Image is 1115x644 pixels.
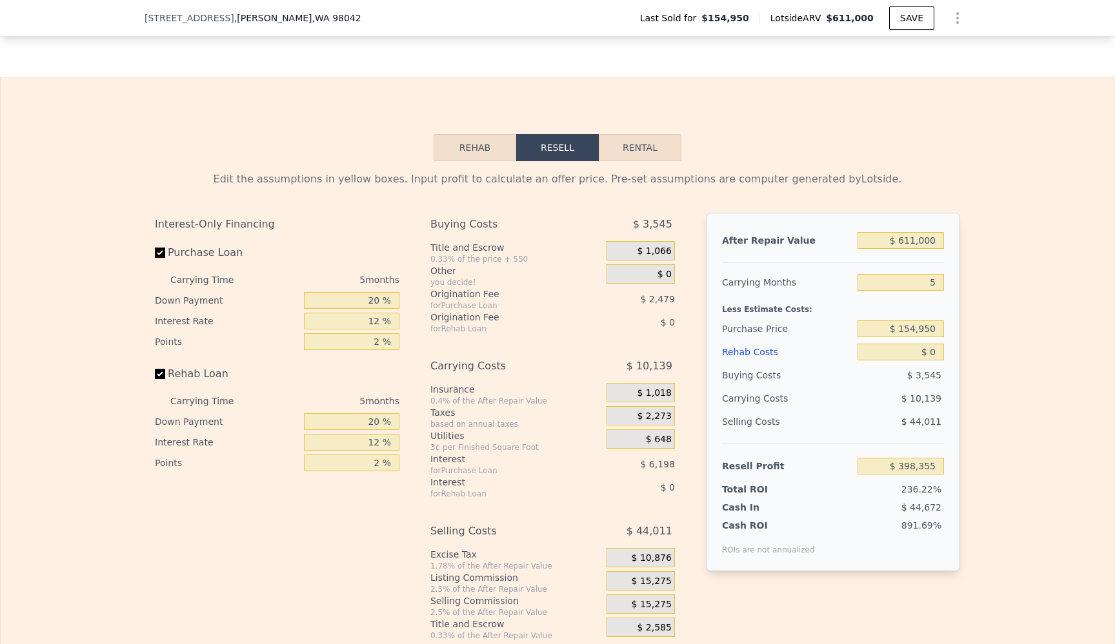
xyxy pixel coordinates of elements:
span: $ 3,545 [633,213,672,236]
div: After Repair Value [722,229,852,252]
div: Rehab Costs [722,340,852,364]
div: Interest [430,476,574,489]
input: Purchase Loan [155,248,165,258]
span: Lotside ARV [770,12,826,24]
div: Interest Rate [155,432,299,453]
div: Cash In [722,501,803,514]
div: Carrying Months [722,271,852,294]
div: Other [430,264,601,277]
div: Purchase Price [722,317,852,340]
label: Purchase Loan [155,241,299,264]
span: 236.22% [901,484,941,494]
span: $ 15,275 [632,576,672,587]
div: 5 months [259,391,399,411]
div: Origination Fee [430,288,574,300]
span: $ 3,545 [907,370,941,380]
div: based on annual taxes [430,419,601,429]
div: Utilities [430,429,601,442]
div: Interest [430,453,574,465]
div: Interest-Only Financing [155,213,399,236]
div: Resell Profit [722,454,852,478]
div: 2.5% of the After Repair Value [430,607,601,618]
div: Selling Costs [722,410,852,433]
button: SAVE [889,6,934,30]
span: , [PERSON_NAME] [234,12,361,24]
span: $ 1,018 [637,387,671,399]
span: $ 2,479 [640,294,674,304]
div: Carrying Time [170,269,254,290]
span: $154,950 [701,12,749,24]
div: Selling Commission [430,594,601,607]
span: $ 44,011 [901,416,941,427]
div: Edit the assumptions in yellow boxes. Input profit to calculate an offer price. Pre-set assumptio... [155,171,960,187]
div: Interest Rate [155,311,299,331]
span: $ 648 [646,434,672,445]
span: $ 2,585 [637,622,671,634]
span: $ 10,139 [901,393,941,404]
div: 0.4% of the After Repair Value [430,396,601,406]
div: Less Estimate Costs: [722,294,944,317]
button: Rental [599,134,681,161]
button: Resell [516,134,599,161]
div: Selling Costs [430,520,574,543]
div: Listing Commission [430,571,601,584]
div: Insurance [430,383,601,396]
span: $611,000 [826,13,874,23]
span: $ 0 [661,317,675,327]
div: Title and Escrow [430,618,601,630]
span: $ 0 [661,482,675,493]
div: for Rehab Loan [430,489,574,499]
span: 891.69% [901,520,941,531]
div: 2.5% of the After Repair Value [430,584,601,594]
input: Rehab Loan [155,369,165,379]
span: $ 6,198 [640,459,674,469]
span: $ 15,275 [632,599,672,610]
span: $ 44,672 [901,502,941,512]
span: $ 2,273 [637,411,671,422]
div: for Purchase Loan [430,300,574,311]
div: 3¢ per Finished Square Foot [430,442,601,453]
span: $ 10,876 [632,552,672,564]
span: $ 1,066 [637,246,671,257]
button: Rehab [434,134,516,161]
div: for Rehab Loan [430,324,574,334]
div: Title and Escrow [430,241,601,254]
div: you decide! [430,277,601,288]
span: $ 10,139 [627,355,672,378]
div: 5 months [259,269,399,290]
div: Carrying Costs [722,387,803,410]
div: Points [155,331,299,352]
span: $ 44,011 [627,520,672,543]
div: 0.33% of the price + 550 [430,254,601,264]
div: Down Payment [155,411,299,432]
div: Down Payment [155,290,299,311]
div: Buying Costs [722,364,852,387]
div: Carrying Costs [430,355,574,378]
div: Total ROI [722,483,803,496]
div: Taxes [430,406,601,419]
span: $ 0 [658,269,672,280]
span: Last Sold for [640,12,702,24]
div: Buying Costs [430,213,574,236]
label: Rehab Loan [155,362,299,385]
div: 1.78% of the After Repair Value [430,561,601,571]
div: Points [155,453,299,473]
span: , WA 98042 [312,13,361,23]
div: Excise Tax [430,548,601,561]
div: Carrying Time [170,391,254,411]
div: Origination Fee [430,311,574,324]
div: for Purchase Loan [430,465,574,476]
button: Show Options [945,5,970,31]
div: 0.33% of the After Repair Value [430,630,601,641]
div: Cash ROI [722,519,815,532]
div: ROIs are not annualized [722,532,815,555]
span: [STREET_ADDRESS] [145,12,234,24]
